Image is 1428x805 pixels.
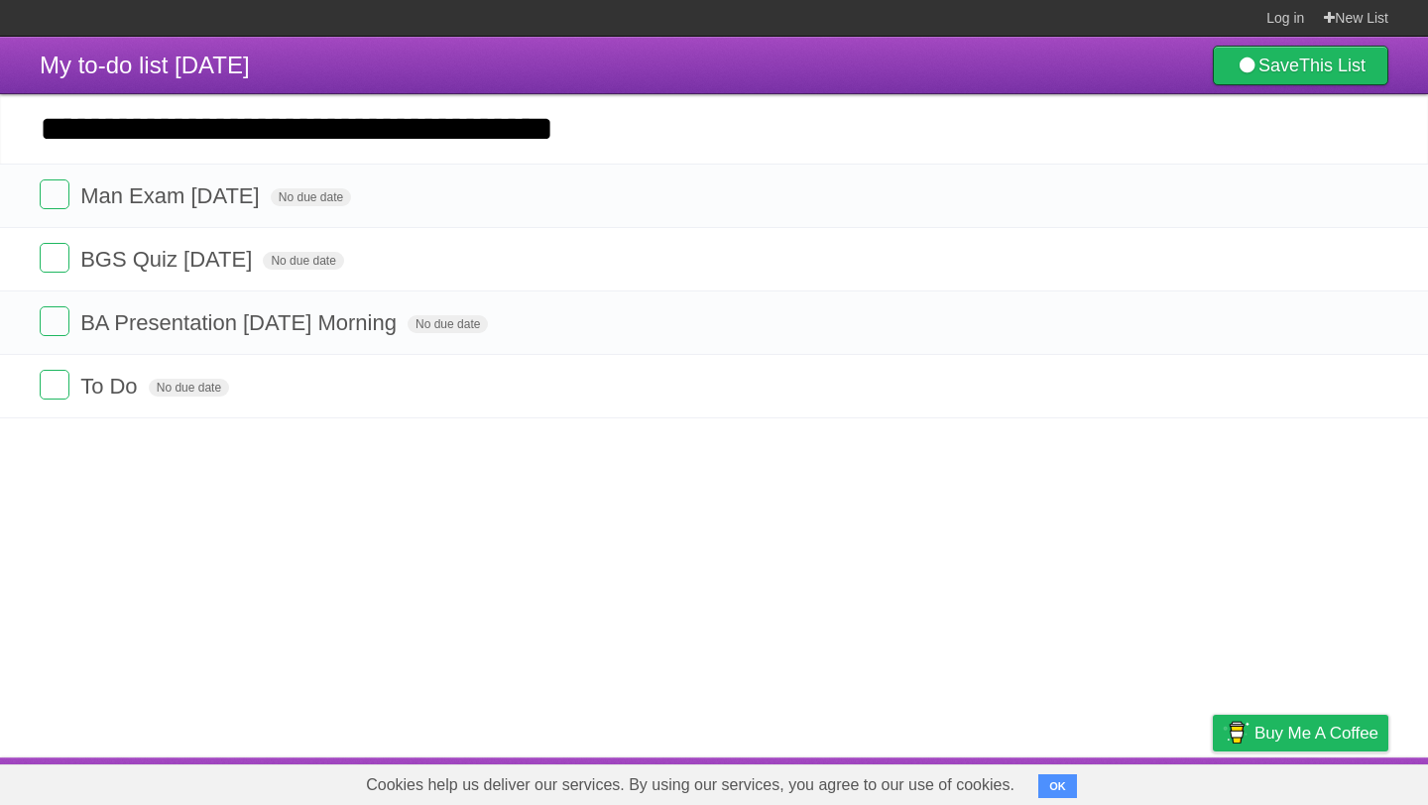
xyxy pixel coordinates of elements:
span: My to-do list [DATE] [40,52,250,78]
a: Privacy [1187,762,1239,800]
span: No due date [149,379,229,397]
span: No due date [408,315,488,333]
label: Done [40,243,69,273]
a: Suggest a feature [1263,762,1388,800]
span: Cookies help us deliver our services. By using our services, you agree to our use of cookies. [346,765,1034,805]
span: Man Exam [DATE] [80,183,265,208]
img: Buy me a coffee [1223,716,1249,749]
span: Buy me a coffee [1254,716,1378,750]
label: Done [40,179,69,209]
span: BA Presentation [DATE] Morning [80,310,402,335]
span: To Do [80,374,142,399]
span: No due date [263,252,343,270]
span: No due date [271,188,351,206]
a: Buy me a coffee [1213,715,1388,751]
span: BGS Quiz [DATE] [80,247,257,272]
b: This List [1299,56,1366,75]
a: About [949,762,991,800]
label: Done [40,306,69,336]
a: Terms [1120,762,1163,800]
a: Developers [1014,762,1095,800]
label: Done [40,370,69,400]
button: OK [1038,774,1077,798]
a: SaveThis List [1213,46,1388,85]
